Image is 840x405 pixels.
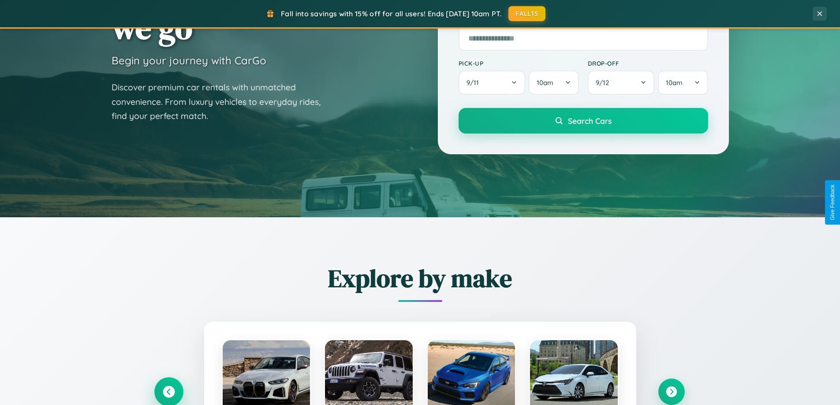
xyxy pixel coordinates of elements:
span: Fall into savings with 15% off for all users! Ends [DATE] 10am PT. [281,9,502,18]
h2: Explore by make [156,261,685,295]
label: Drop-off [588,59,708,67]
span: 10am [666,78,683,87]
button: 9/12 [588,71,655,95]
button: 10am [658,71,708,95]
label: Pick-up [459,59,579,67]
span: Search Cars [568,116,612,126]
span: 9 / 12 [596,78,613,87]
span: 9 / 11 [467,78,483,87]
button: FALL15 [508,6,545,21]
button: 9/11 [459,71,526,95]
p: Discover premium car rentals with unmatched convenience. From luxury vehicles to everyday rides, ... [112,80,332,123]
button: 10am [529,71,579,95]
h3: Begin your journey with CarGo [112,54,266,67]
span: 10am [537,78,553,87]
button: Search Cars [459,108,708,134]
div: Give Feedback [829,185,836,220]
